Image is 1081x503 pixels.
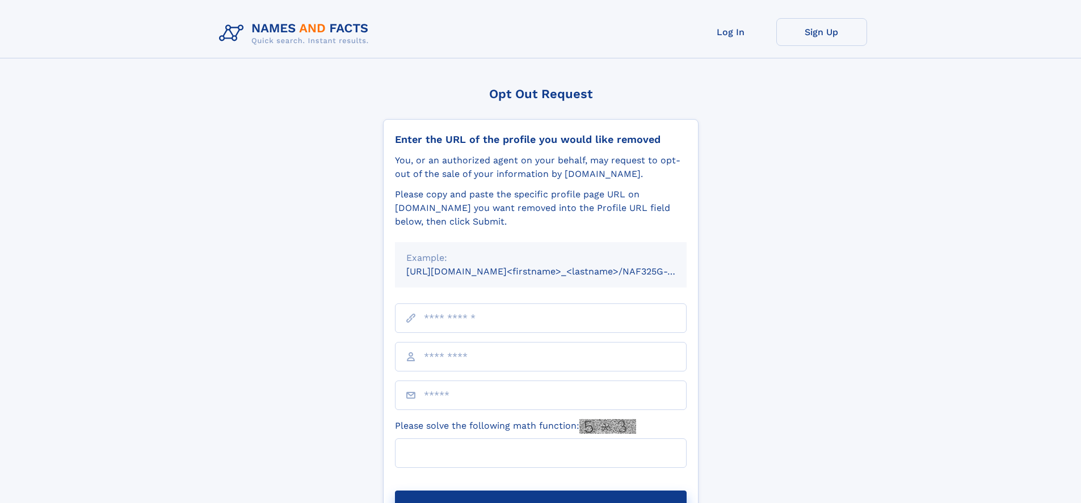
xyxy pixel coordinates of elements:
[406,266,708,277] small: [URL][DOMAIN_NAME]<firstname>_<lastname>/NAF325G-xxxxxxxx
[395,154,687,181] div: You, or an authorized agent on your behalf, may request to opt-out of the sale of your informatio...
[685,18,776,46] a: Log In
[383,87,699,101] div: Opt Out Request
[395,188,687,229] div: Please copy and paste the specific profile page URL on [DOMAIN_NAME] you want removed into the Pr...
[776,18,867,46] a: Sign Up
[395,133,687,146] div: Enter the URL of the profile you would like removed
[395,419,636,434] label: Please solve the following math function:
[214,18,378,49] img: Logo Names and Facts
[406,251,675,265] div: Example:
